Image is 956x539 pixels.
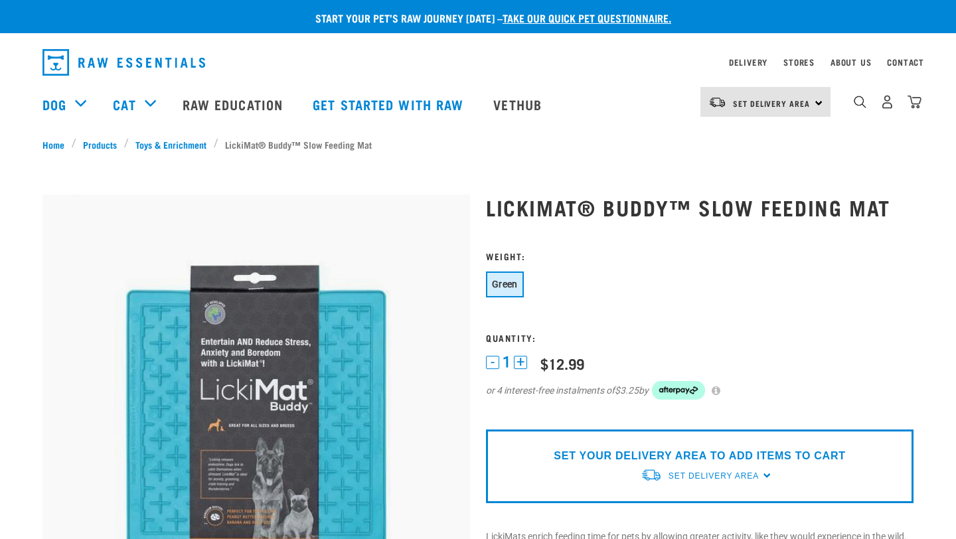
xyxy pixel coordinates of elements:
[486,251,914,261] h3: Weight:
[76,137,124,151] a: Products
[831,60,871,64] a: About Us
[729,60,767,64] a: Delivery
[540,355,584,372] div: $12.99
[783,60,815,64] a: Stores
[42,137,72,151] a: Home
[486,356,499,369] button: -
[169,78,299,131] a: Raw Education
[652,381,705,400] img: Afterpay
[42,49,205,76] img: Raw Essentials Logo
[486,195,914,219] h1: LickiMat® Buddy™ Slow Feeding Mat
[299,78,480,131] a: Get started with Raw
[708,96,726,108] img: van-moving.png
[42,137,914,151] nav: breadcrumbs
[32,44,924,81] nav: dropdown navigation
[486,381,914,400] div: or 4 interest-free instalments of by
[492,279,518,289] span: Green
[733,101,810,106] span: Set Delivery Area
[880,95,894,109] img: user.png
[503,355,511,369] span: 1
[669,471,759,481] span: Set Delivery Area
[641,468,662,482] img: van-moving.png
[42,94,66,114] a: Dog
[113,94,135,114] a: Cat
[129,137,214,151] a: Toys & Enrichment
[908,95,921,109] img: home-icon@2x.png
[514,356,527,369] button: +
[503,15,671,21] a: take our quick pet questionnaire.
[486,333,914,343] h3: Quantity:
[854,96,866,108] img: home-icon-1@2x.png
[486,271,524,297] button: Green
[615,384,639,398] span: $3.25
[887,60,924,64] a: Contact
[480,78,558,131] a: Vethub
[554,448,845,464] p: SET YOUR DELIVERY AREA TO ADD ITEMS TO CART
